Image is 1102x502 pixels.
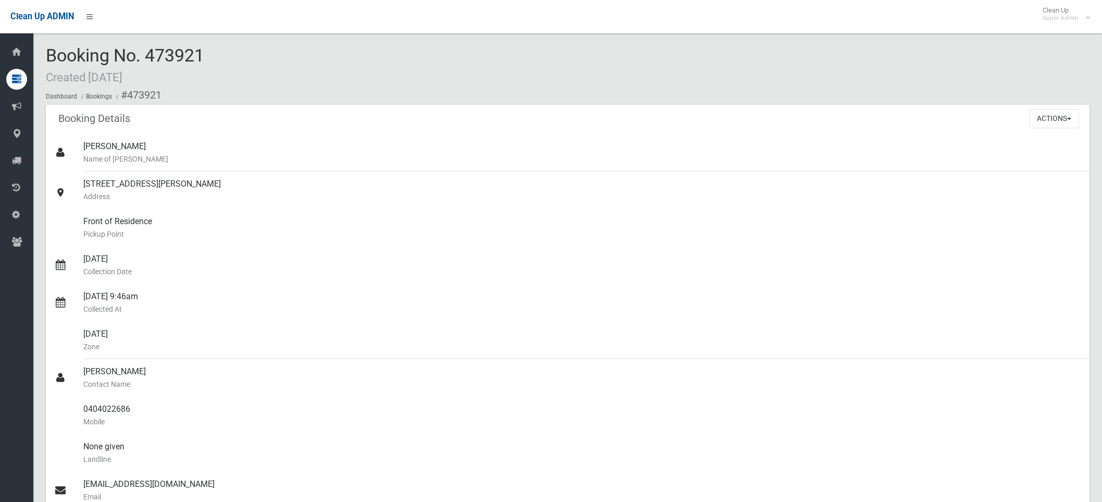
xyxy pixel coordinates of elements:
div: [PERSON_NAME] [83,359,1081,397]
a: Dashboard [46,93,77,100]
small: Created [DATE] [46,70,122,84]
div: Front of Residence [83,209,1081,247]
button: Actions [1029,109,1079,128]
small: Super Admin [1043,14,1079,22]
div: None given [83,434,1081,472]
span: Booking No. 473921 [46,45,204,85]
a: Bookings [86,93,112,100]
div: [DATE] 9:46am [83,284,1081,322]
li: #473921 [114,85,161,105]
div: [STREET_ADDRESS][PERSON_NAME] [83,172,1081,209]
small: Mobile [83,415,1081,428]
header: Booking Details [46,108,143,129]
small: Address [83,190,1081,203]
span: Clean Up [1037,6,1089,22]
div: [DATE] [83,247,1081,284]
div: [DATE] [83,322,1081,359]
small: Name of [PERSON_NAME] [83,153,1081,165]
small: Landline [83,453,1081,466]
small: Collected At [83,303,1081,315]
span: Clean Up ADMIN [10,11,74,21]
small: Collection Date [83,265,1081,278]
div: [PERSON_NAME] [83,134,1081,172]
small: Pickup Point [83,228,1081,240]
div: 0404022686 [83,397,1081,434]
small: Contact Name [83,378,1081,390]
small: Zone [83,340,1081,353]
